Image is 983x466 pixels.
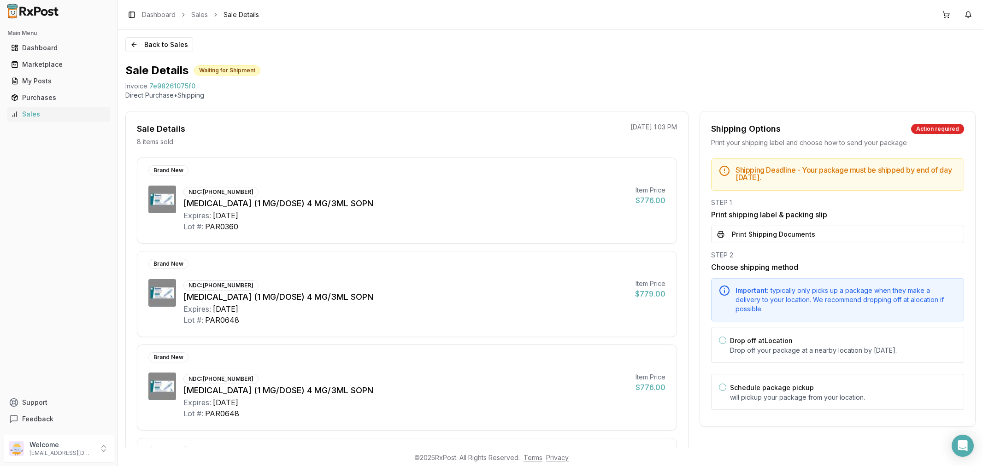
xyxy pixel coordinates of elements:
[635,288,665,299] div: $779.00
[183,408,203,419] div: Lot #:
[911,124,964,134] div: Action required
[183,187,259,197] div: NDC: [PHONE_NUMBER]
[4,41,114,55] button: Dashboard
[183,315,203,326] div: Lot #:
[213,397,238,408] div: [DATE]
[4,4,63,18] img: RxPost Logo
[736,166,956,181] h5: Shipping Deadline - Your package must be shipped by end of day [DATE] .
[711,209,964,220] h3: Print shipping label & packing slip
[142,10,176,19] a: Dashboard
[7,29,110,37] h2: Main Menu
[7,40,110,56] a: Dashboard
[7,106,110,122] a: Sales
[11,93,106,102] div: Purchases
[205,221,238,232] div: PAR0360
[125,37,193,52] button: Back to Sales
[524,454,542,461] a: Terms
[4,57,114,72] button: Marketplace
[137,137,173,146] p: 8 items sold
[636,382,665,393] div: $776.00
[711,138,964,147] div: Print your shipping label and choose how to send your package
[4,90,114,105] button: Purchases
[736,286,956,314] div: typically only picks up a package when they make a delivery to your location. We recommend droppi...
[11,60,106,69] div: Marketplace
[711,262,964,273] h3: Choose shipping method
[213,210,238,221] div: [DATE]
[194,65,260,76] div: Waiting for Shipment
[29,449,94,457] p: [EMAIL_ADDRESS][DOMAIN_NAME]
[148,186,176,213] img: Ozempic (1 MG/DOSE) 4 MG/3ML SOPN
[711,226,964,243] button: Print Shipping Documents
[137,122,185,135] div: Sale Details
[125,91,976,100] p: Direct Purchase • Shipping
[711,250,964,260] div: STEP 2
[183,197,628,210] div: [MEDICAL_DATA] (1 MG/DOSE) 4 MG/3ML SOPN
[4,107,114,122] button: Sales
[11,76,106,86] div: My Posts
[205,408,239,419] div: PAR0648
[711,122,781,135] div: Shipping Options
[9,441,24,456] img: User avatar
[224,10,259,19] span: Sale Details
[711,198,964,207] div: STEP 1
[183,291,628,303] div: [MEDICAL_DATA] (1 MG/DOSE) 4 MG/3ML SOPN
[4,394,114,411] button: Support
[205,315,239,326] div: PAR0648
[149,82,195,91] span: 7e98261075f0
[730,337,793,344] label: Drop off at Location
[148,373,176,400] img: Ozempic (1 MG/DOSE) 4 MG/3ML SOPN
[183,210,211,221] div: Expires:
[4,74,114,88] button: My Posts
[148,446,188,456] div: Brand New
[183,374,259,384] div: NDC: [PHONE_NUMBER]
[11,110,106,119] div: Sales
[183,397,211,408] div: Expires:
[635,279,665,288] div: Item Price
[22,414,53,424] span: Feedback
[630,122,677,132] p: [DATE] 1:03 PM
[183,280,259,291] div: NDC: [PHONE_NUMBER]
[636,186,665,195] div: Item Price
[11,43,106,52] div: Dashboard
[730,393,956,402] p: will pickup your package from your location.
[142,10,259,19] nav: breadcrumb
[191,10,208,19] a: Sales
[148,279,176,307] img: Ozempic (1 MG/DOSE) 4 MG/3ML SOPN
[183,221,203,232] div: Lot #:
[546,454,569,461] a: Privacy
[213,303,238,315] div: [DATE]
[952,435,974,457] div: Open Intercom Messenger
[7,89,110,106] a: Purchases
[736,286,769,294] span: Important:
[7,73,110,89] a: My Posts
[148,352,188,362] div: Brand New
[730,346,956,355] p: Drop off your package at a nearby location by [DATE] .
[7,56,110,73] a: Marketplace
[148,165,188,175] div: Brand New
[148,259,188,269] div: Brand New
[4,411,114,427] button: Feedback
[730,384,814,391] label: Schedule package pickup
[183,384,628,397] div: [MEDICAL_DATA] (1 MG/DOSE) 4 MG/3ML SOPN
[636,195,665,206] div: $776.00
[125,82,147,91] div: Invoice
[29,440,94,449] p: Welcome
[183,303,211,315] div: Expires:
[125,63,188,78] h1: Sale Details
[636,373,665,382] div: Item Price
